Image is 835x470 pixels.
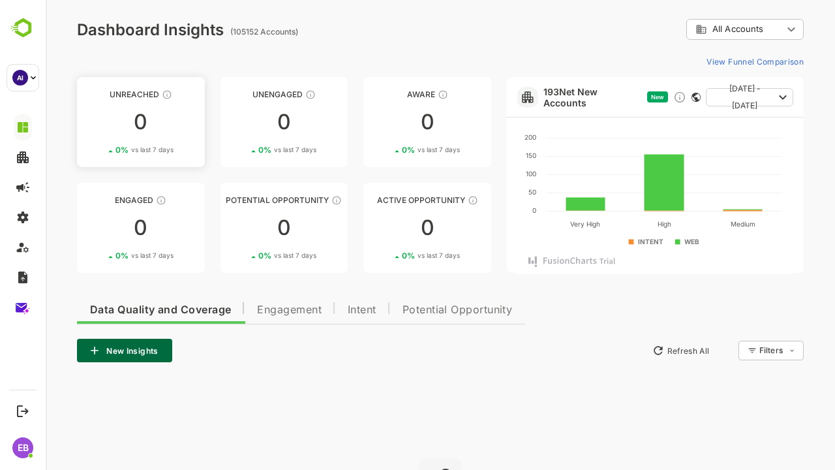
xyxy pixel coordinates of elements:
div: These accounts are warm, further nurturing would qualify them to MQAs [110,195,121,206]
div: Filters [712,339,758,362]
span: New [605,93,618,101]
div: AI [12,70,28,86]
span: vs last 7 days [85,251,128,260]
a: Potential OpportunityThese accounts are MQAs and can be passed on to Inside Sales00%vs last 7 days [175,183,303,273]
div: Active Opportunity [318,195,446,205]
span: vs last 7 days [228,251,271,260]
span: Intent [302,305,331,315]
div: All Accounts [650,23,737,35]
div: These accounts have just entered the buying cycle and need further nurturing [392,89,402,100]
ag: (105152 Accounts) [185,27,256,37]
button: View Funnel Comparison [656,51,758,72]
button: [DATE] - [DATE] [660,88,748,106]
div: 0 % [70,251,128,260]
text: 200 [479,133,491,141]
text: High [612,220,626,228]
img: BambooboxLogoMark.f1c84d78b4c51b1a7b5f700c9845e183.svg [7,16,40,40]
div: Aware [318,89,446,99]
span: Potential Opportunity [357,305,467,315]
div: 0 [175,217,303,238]
span: Engagement [211,305,276,315]
text: Very High [525,220,555,228]
div: 0 [318,112,446,133]
div: These accounts are MQAs and can be passed on to Inside Sales [286,195,296,206]
a: UnengagedThese accounts have not shown enough engagement and need nurturing00%vs last 7 days [175,77,303,167]
div: 0 [31,217,159,238]
div: 0 [175,112,303,133]
span: vs last 7 days [228,145,271,155]
div: Unreached [31,89,159,99]
div: These accounts have not shown enough engagement and need nurturing [260,89,270,100]
div: Engaged [31,195,159,205]
text: 100 [480,170,491,178]
a: EngagedThese accounts are warm, further nurturing would qualify them to MQAs00%vs last 7 days [31,183,159,273]
div: Filters [714,345,737,355]
div: These accounts have open opportunities which might be at any of the Sales Stages [422,195,433,206]
div: Dashboard Insights [31,20,178,39]
a: 193Net New Accounts [498,86,596,108]
text: 150 [480,151,491,159]
div: 0 % [356,251,414,260]
a: Active OpportunityThese accounts have open opportunities which might be at any of the Sales Stage... [318,183,446,273]
span: vs last 7 days [372,145,414,155]
div: EB [12,437,33,458]
span: vs last 7 days [85,145,128,155]
div: Potential Opportunity [175,195,303,205]
text: 50 [483,188,491,196]
span: All Accounts [667,24,718,34]
div: These accounts have not been engaged with for a defined time period [116,89,127,100]
text: 0 [487,206,491,214]
text: Medium [685,220,710,228]
div: 0 [318,217,446,238]
div: All Accounts [641,17,758,42]
div: Unengaged [175,89,303,99]
button: Logout [14,402,31,420]
span: [DATE] - [DATE] [671,80,728,114]
div: Discover new ICP-fit accounts showing engagement — via intent surges, anonymous website visits, L... [628,91,641,104]
div: 0 % [70,145,128,155]
a: AwareThese accounts have just entered the buying cycle and need further nurturing00%vs last 7 days [318,77,446,167]
a: UnreachedThese accounts have not been engaged with for a defined time period00%vs last 7 days [31,77,159,167]
div: 0 % [356,145,414,155]
span: vs last 7 days [372,251,414,260]
span: Data Quality and Coverage [44,305,185,315]
div: 0 % [213,251,271,260]
div: 0 % [213,145,271,155]
div: 0 [31,112,159,133]
button: Refresh All [601,340,669,361]
div: This card does not support filter and segments [646,93,655,102]
button: New Insights [31,339,127,362]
